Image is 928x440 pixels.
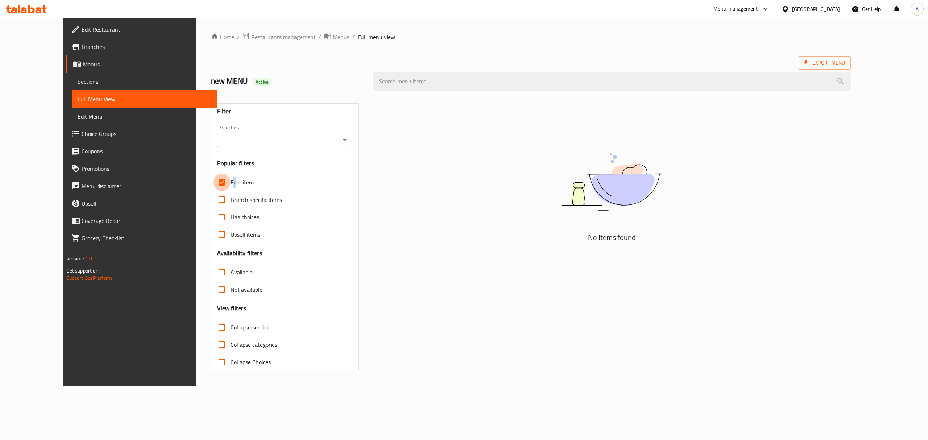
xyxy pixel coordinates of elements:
a: Edit Menu [72,108,218,125]
span: Upsell items [231,230,260,239]
a: Menus [324,32,349,42]
span: Restaurants management [251,33,316,41]
a: Choice Groups [66,125,218,142]
a: Sections [72,73,218,90]
span: A [916,5,919,13]
div: [GEOGRAPHIC_DATA] [792,5,840,13]
span: Collapse categories [231,340,277,349]
span: Full Menu View [78,95,212,103]
a: Full Menu View [72,90,218,108]
a: Coverage Report [66,212,218,229]
span: Upsell [82,199,212,208]
span: Menu disclaimer [82,182,212,190]
span: Export Menu [804,58,845,67]
span: Full menu view [358,33,395,41]
div: Filter [217,104,352,119]
span: Active [253,79,272,86]
h2: new MENU [211,76,364,87]
a: Branches [66,38,218,55]
span: Collapse Choices [231,358,271,366]
input: search [373,72,851,91]
a: Support.OpsPlatform [66,273,112,283]
span: Promotions [82,164,212,173]
h3: Availability filters [217,249,262,257]
span: Get support on: [66,266,100,275]
span: Coverage Report [82,216,212,225]
span: Branches [82,42,212,51]
span: Available [231,268,253,277]
a: Menus [66,55,218,73]
span: Sections [78,77,212,86]
span: Menus [83,60,212,69]
span: Not available [231,285,262,294]
img: dish.svg [521,134,703,230]
a: Promotions [66,160,218,177]
li: / [319,33,321,41]
button: Open [340,135,350,145]
li: / [237,33,240,41]
span: Free items [231,178,256,187]
span: Edit Menu [78,112,212,121]
span: 1.0.0 [85,254,96,263]
span: Edit Restaurant [82,25,212,34]
h5: No Items found [521,232,703,243]
span: Branch specific items [231,195,282,204]
span: Coupons [82,147,212,155]
a: Restaurants management [243,32,316,42]
span: Grocery Checklist [82,234,212,242]
a: Grocery Checklist [66,229,218,247]
a: Home [211,33,234,41]
span: Menus [333,33,349,41]
a: Coupons [66,142,218,160]
div: Menu-management [713,5,758,13]
span: Collapse sections [231,323,272,332]
nav: breadcrumb [211,32,851,42]
h3: Popular filters [217,159,352,167]
a: Menu disclaimer [66,177,218,195]
span: Has choices [231,213,259,221]
h3: View filters [217,304,246,312]
div: Active [253,78,272,86]
span: Export Menu [798,56,851,70]
span: Version: [66,254,84,263]
span: Choice Groups [82,129,212,138]
a: Edit Restaurant [66,21,218,38]
a: Upsell [66,195,218,212]
li: / [352,33,355,41]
